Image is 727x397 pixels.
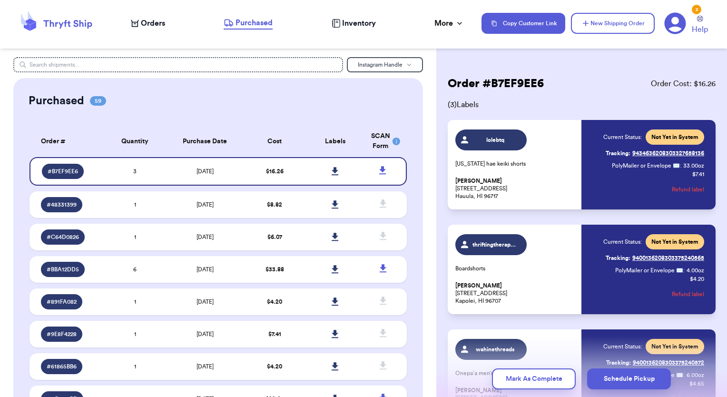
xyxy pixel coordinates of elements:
span: Not Yet in System [651,133,698,141]
p: [STREET_ADDRESS] Kapolei, HI 96707 [455,282,576,305]
span: Not Yet in System [651,343,698,350]
span: $ 8.82 [267,202,282,208]
button: New Shipping Order [571,13,655,34]
span: # 61865BB6 [47,363,77,370]
span: $ 4.20 [267,299,282,305]
button: Refund label [672,179,704,200]
span: [PERSON_NAME] [455,282,502,289]
span: Order Cost: $ 16.26 [651,78,716,89]
th: Labels [305,126,365,157]
a: Tracking:9400136208303375240572 [606,355,704,370]
span: [DATE] [196,169,214,174]
div: 2 [692,5,701,14]
th: Quantity [105,126,165,157]
button: Refund label [672,284,704,305]
h2: Purchased [29,93,84,109]
span: PolyMailer or Envelope ✉️ [612,163,680,169]
span: wahinethreads [472,346,518,353]
span: Not Yet in System [651,238,698,246]
span: Inventory [342,18,376,29]
span: 1 [134,364,136,369]
th: Cost [245,126,305,157]
span: Tracking: [606,359,631,367]
button: Schedule Pickup [587,368,671,389]
span: Tracking: [606,149,630,157]
span: Current Status: [603,133,642,141]
span: # 48331399 [47,201,77,208]
span: # C64D0826 [47,233,79,241]
p: [STREET_ADDRESS] Hauula, HI 96717 [455,177,576,200]
th: Purchase Date [165,126,245,157]
span: $ 7.41 [268,331,281,337]
a: Tracking:9434636208303327658136 [606,146,704,161]
span: 1 [134,331,136,337]
span: # 9E8F4228 [47,330,77,338]
span: Tracking: [606,254,630,262]
span: Purchased [236,17,273,29]
p: $ 4.20 [690,275,704,283]
h2: Order # B7EF9EE6 [448,76,544,91]
p: Boardshorts [455,265,576,272]
span: # B7EF9EE6 [48,168,78,175]
p: $ 7.41 [692,170,704,178]
span: [DATE] [196,234,214,240]
span: Orders [141,18,165,29]
a: Inventory [332,18,376,29]
a: Purchased [224,17,273,30]
a: Orders [131,18,165,29]
span: lolebtq [472,136,518,144]
div: SCAN Form [371,131,395,151]
span: ( 3 ) Labels [448,99,716,110]
span: [DATE] [196,267,214,272]
input: Search shipments... [13,57,344,72]
p: [US_STATE] hae keiki shorts [455,160,576,168]
span: thriftingtherapy808 [472,241,518,248]
div: More [434,18,464,29]
span: # BBA12DD5 [47,266,79,273]
span: 1 [134,202,136,208]
span: [DATE] [196,299,214,305]
span: PolyMailer or Envelope ✉️ [615,268,683,273]
button: Instagram Handle [347,57,423,72]
span: 1 [134,299,136,305]
span: Help [692,24,708,35]
span: 3 [133,169,137,174]
button: Copy Customer Link [481,13,565,34]
span: Current Status: [603,343,642,350]
span: 6 [133,267,137,272]
span: [PERSON_NAME] [455,178,502,185]
span: : [683,267,685,274]
span: 1 [134,234,136,240]
span: 33.00 oz [683,162,704,169]
span: $ 33.88 [265,267,284,272]
a: 2 [664,12,686,34]
span: $ 6.07 [267,234,282,240]
span: 59 [90,96,106,106]
span: Instagram Handle [358,62,403,68]
span: 4.00 oz [687,267,704,274]
span: $ 16.26 [266,169,284,174]
span: $ 4.20 [267,364,282,369]
span: [DATE] [196,364,214,369]
span: [DATE] [196,202,214,208]
span: Current Status: [603,238,642,246]
span: : [680,162,681,169]
span: # 891FA082 [47,298,77,306]
button: Mark As Complete [492,368,576,389]
a: Help [692,16,708,35]
span: [DATE] [196,331,214,337]
a: Tracking:9400136208303375240565 [606,250,704,266]
th: Order # [29,126,105,157]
